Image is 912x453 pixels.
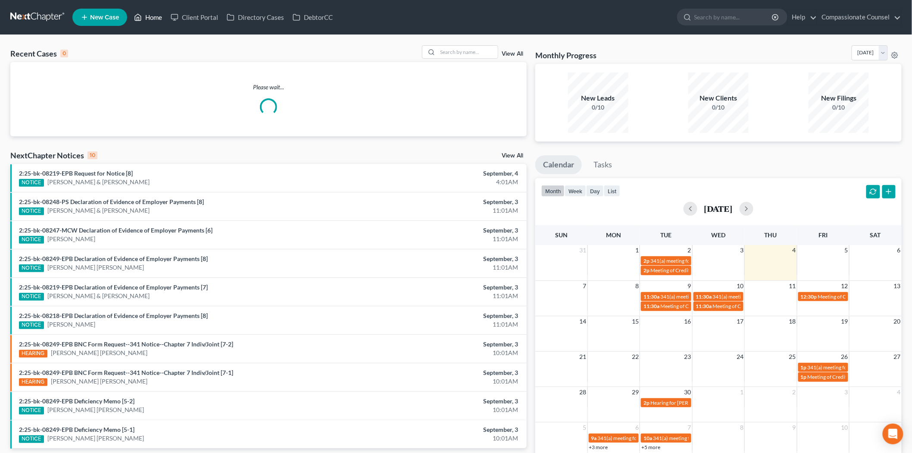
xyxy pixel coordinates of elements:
span: 20 [893,316,902,327]
div: September, 3 [357,255,518,263]
button: week [565,185,586,197]
a: 2:25-bk-08249-EPB Deficiency Memo [5-1] [19,426,134,433]
span: 16 [684,316,692,327]
span: 22 [631,352,640,362]
span: 11:30a [696,293,712,300]
span: Meeting of Creditors for [PERSON_NAME] & [PERSON_NAME] [713,303,854,309]
span: 1 [634,245,640,255]
a: View All [502,51,523,57]
a: [PERSON_NAME] [PERSON_NAME] [51,377,148,386]
div: New Filings [809,93,869,103]
div: September, 3 [357,283,518,292]
span: 12:30p [801,293,817,300]
div: HEARING [19,378,47,386]
div: NOTICE [19,435,44,443]
a: [PERSON_NAME] & [PERSON_NAME] [47,206,150,215]
span: 10 [736,281,744,291]
div: 0 [60,50,68,57]
span: 7 [582,281,587,291]
div: 11:01AM [357,263,518,272]
a: [PERSON_NAME] & [PERSON_NAME] [47,178,150,186]
span: 9 [792,422,797,433]
a: +5 more [641,444,660,450]
a: [PERSON_NAME] [PERSON_NAME] [47,263,144,272]
span: 29 [631,387,640,397]
a: Help [788,9,817,25]
span: 6 [634,422,640,433]
a: 2:25-bk-08249-EPB BNC Form Request--341 Notice--Chapter 7 Indiv/Joint [7-1] [19,369,233,376]
span: 8 [634,281,640,291]
span: 2 [792,387,797,397]
div: 0/10 [809,103,869,112]
a: Calendar [535,155,582,174]
span: 3 [844,387,849,397]
span: 2p [643,400,650,406]
span: Mon [606,231,622,239]
a: 2:25-bk-08249-EPB BNC Form Request--341 Notice--Chapter 7 Indiv/Joint [7-2] [19,340,233,348]
span: 5 [582,422,587,433]
span: Meeting of Creditors for [PERSON_NAME] [808,374,903,380]
span: 12 [840,281,849,291]
div: Open Intercom Messenger [883,424,903,444]
a: [PERSON_NAME] [PERSON_NAME] [47,406,144,414]
span: Sun [555,231,568,239]
div: 10:01AM [357,349,518,357]
span: 341(a) meeting for [PERSON_NAME] & [PERSON_NAME] [713,293,842,300]
a: Client Portal [166,9,222,25]
span: 10 [840,422,849,433]
div: 11:01AM [357,235,518,243]
div: 0/10 [568,103,628,112]
span: 6 [896,245,902,255]
span: 341(a) meeting for [PERSON_NAME] [653,435,736,441]
div: 10 [87,151,97,159]
span: 341(a) meeting for [PERSON_NAME] & [PERSON_NAME] [598,435,727,441]
div: September, 3 [357,397,518,406]
a: Tasks [586,155,620,174]
span: 11 [893,422,902,433]
div: September, 3 [357,340,518,349]
div: NOTICE [19,179,44,187]
span: 4 [896,387,902,397]
span: 13 [893,281,902,291]
span: 10a [643,435,652,441]
div: September, 3 [357,198,518,206]
button: day [586,185,604,197]
a: DebtorCC [288,9,337,25]
div: New Clients [688,93,749,103]
div: New Leads [568,93,628,103]
div: 11:01AM [357,320,518,329]
span: 1p [801,364,807,371]
span: 7 [687,422,692,433]
span: 28 [579,387,587,397]
span: 341(a) meeting for [PERSON_NAME] & [PERSON_NAME] [PERSON_NAME] [650,258,821,264]
h3: Monthly Progress [535,50,597,60]
div: September, 3 [357,368,518,377]
span: Fri [818,231,828,239]
a: [PERSON_NAME] [PERSON_NAME] [51,349,148,357]
span: 341(a) meeting for [PERSON_NAME] [660,293,743,300]
span: Meeting of Creditors for [PERSON_NAME] [660,303,756,309]
span: 14 [579,316,587,327]
span: 25 [788,352,797,362]
span: New Case [90,14,119,21]
span: Meeting of Creditors for [PERSON_NAME] & [PERSON_NAME] [PERSON_NAME] [650,267,833,274]
span: 11 [788,281,797,291]
a: 2:25-bk-08218-EPB Declaration of Evidence of Employer Payments [8] [19,312,208,319]
a: +3 more [589,444,608,450]
a: Directory Cases [222,9,288,25]
h2: [DATE] [704,204,733,213]
div: 4:01AM [357,178,518,186]
span: 1p [801,374,807,380]
div: 11:01AM [357,292,518,300]
div: NOTICE [19,264,44,272]
span: Tue [661,231,672,239]
span: 341(a) meeting for [PERSON_NAME] [808,364,891,371]
a: [PERSON_NAME] [47,235,95,243]
a: 2:25-bk-08219-EPB Declaration of Evidence of Employer Payments [7] [19,283,208,291]
div: NOTICE [19,321,44,329]
span: 2p [643,267,650,274]
span: 11:30a [643,303,659,309]
a: [PERSON_NAME] [PERSON_NAME] [47,434,144,443]
span: 19 [840,316,849,327]
div: NOTICE [19,208,44,215]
